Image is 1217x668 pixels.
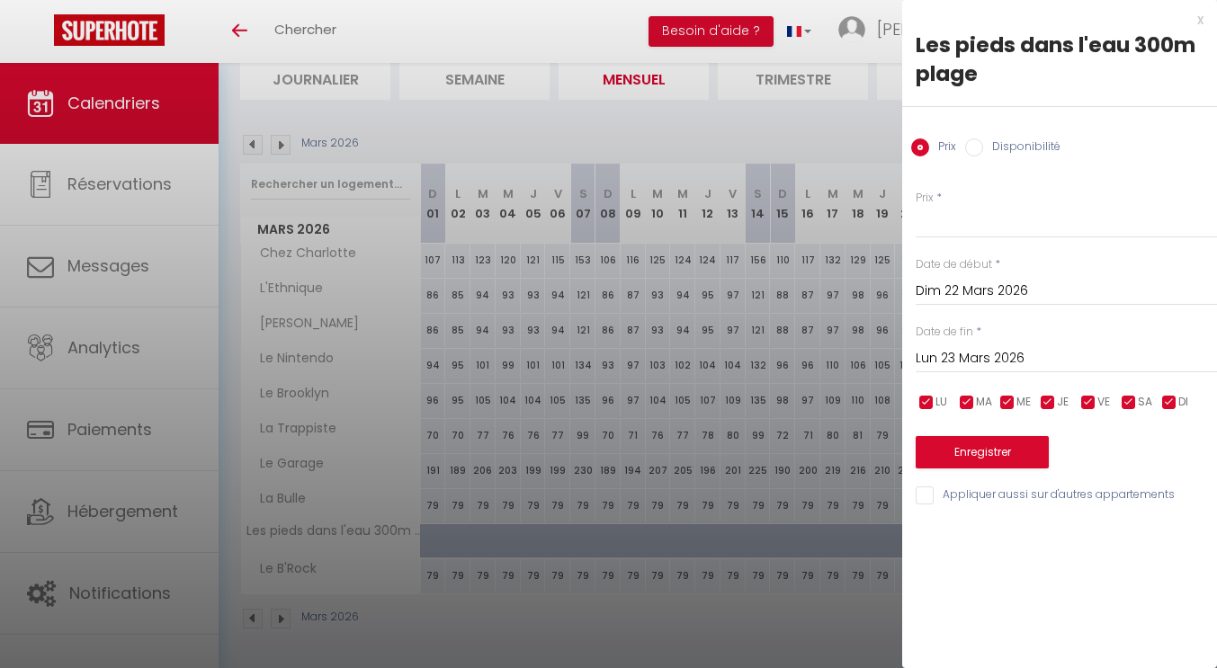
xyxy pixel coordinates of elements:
label: Disponibilité [983,138,1060,158]
label: Date de début [916,256,992,273]
div: Les pieds dans l'eau 300m plage [916,31,1204,88]
button: Ouvrir le widget de chat LiveChat [14,7,68,61]
span: MA [976,394,992,411]
span: LU [935,394,947,411]
label: Prix [929,138,956,158]
span: VE [1097,394,1110,411]
label: Prix [916,190,934,207]
div: x [902,9,1204,31]
span: DI [1178,394,1188,411]
span: ME [1016,394,1031,411]
span: SA [1138,394,1152,411]
span: JE [1057,394,1069,411]
iframe: Chat [1141,587,1204,655]
button: Enregistrer [916,436,1049,468]
label: Date de fin [916,324,973,341]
